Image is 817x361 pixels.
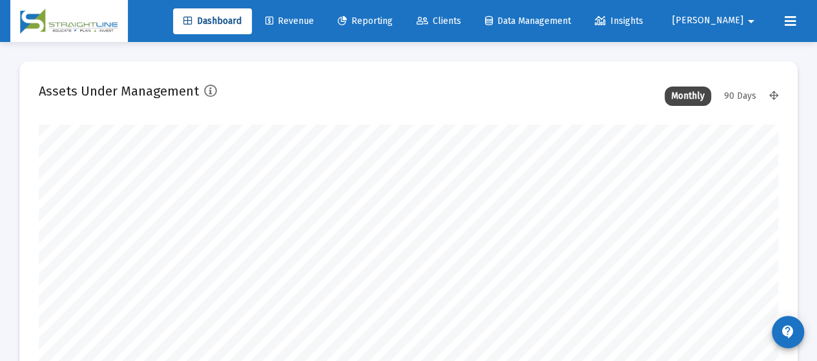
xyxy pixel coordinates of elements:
[417,15,461,26] span: Clients
[39,81,199,101] h2: Assets Under Management
[718,87,763,106] div: 90 Days
[743,8,759,34] mat-icon: arrow_drop_down
[406,8,471,34] a: Clients
[265,15,314,26] span: Revenue
[20,8,118,34] img: Dashboard
[780,324,796,340] mat-icon: contact_support
[173,8,252,34] a: Dashboard
[657,8,774,34] button: [PERSON_NAME]
[475,8,581,34] a: Data Management
[485,15,571,26] span: Data Management
[672,15,743,26] span: [PERSON_NAME]
[665,87,711,106] div: Monthly
[255,8,324,34] a: Revenue
[595,15,643,26] span: Insights
[183,15,242,26] span: Dashboard
[338,15,393,26] span: Reporting
[327,8,403,34] a: Reporting
[584,8,654,34] a: Insights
